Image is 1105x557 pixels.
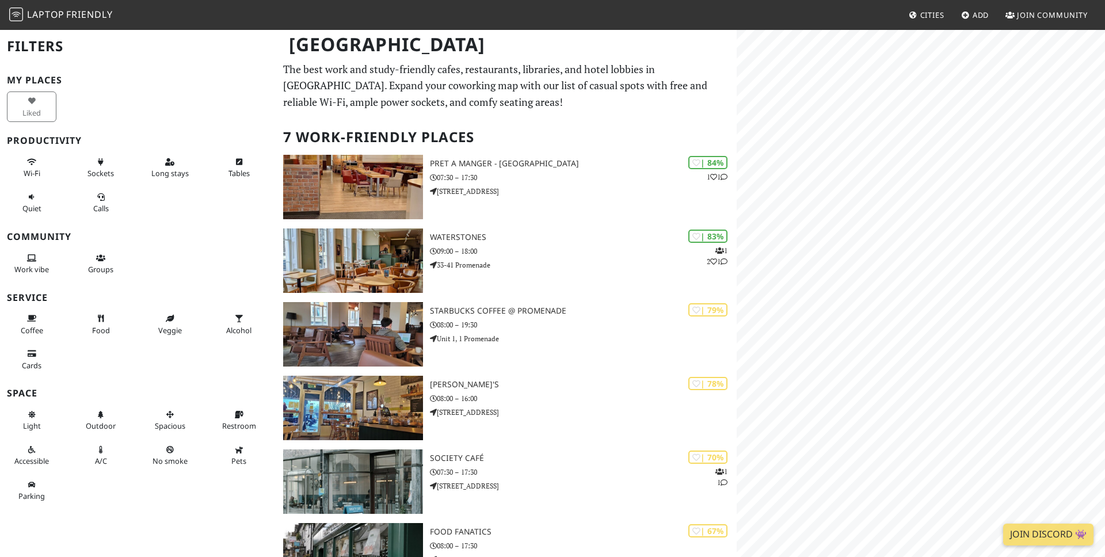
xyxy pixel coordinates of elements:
a: Join Community [1001,5,1092,25]
p: 08:00 – 16:00 [430,393,737,404]
h3: My Places [7,75,269,86]
a: Waterstones | 83% 121 Waterstones 09:00 – 18:00 33-41 Promenade [276,228,737,293]
button: Groups [76,249,125,279]
img: Society Café [283,449,423,514]
button: Parking [7,475,56,506]
span: Group tables [88,264,113,274]
img: Madison's [283,376,423,440]
span: Parking [18,491,45,501]
span: Join Community [1017,10,1088,20]
a: Add [957,5,994,25]
span: Veggie [158,325,182,335]
span: Laptop [27,8,64,21]
span: Power sockets [87,168,114,178]
h3: Pret A Manger - [GEOGRAPHIC_DATA] [430,159,737,169]
h3: Service [7,292,269,303]
a: Pret A Manger - High Street | 84% 11 Pret A Manger - [GEOGRAPHIC_DATA] 07:30 – 17:30 [STREET_ADDR... [276,155,737,219]
button: Cards [7,344,56,375]
span: Spacious [155,421,185,431]
a: LaptopFriendly LaptopFriendly [9,5,113,25]
img: Waterstones [283,228,423,293]
p: 09:00 – 18:00 [430,246,737,257]
span: Work-friendly tables [228,168,250,178]
p: [STREET_ADDRESS] [430,186,737,197]
a: Cities [904,5,949,25]
button: Spacious [145,405,195,436]
p: 08:00 – 19:30 [430,319,737,330]
h3: Food Fanatics [430,527,737,537]
a: Join Discord 👾 [1003,524,1093,545]
button: Calls [76,188,125,218]
span: Restroom [222,421,256,431]
button: Sockets [76,152,125,183]
h3: Society Café [430,453,737,463]
p: 1 1 [707,171,727,182]
div: | 83% [688,230,727,243]
p: 08:00 – 17:30 [430,540,737,551]
img: LaptopFriendly [9,7,23,21]
div: | 84% [688,156,727,169]
span: Natural light [23,421,41,431]
h2: Filters [7,29,269,64]
button: Wi-Fi [7,152,56,183]
h3: Productivity [7,135,269,146]
p: The best work and study-friendly cafes, restaurants, libraries, and hotel lobbies in [GEOGRAPHIC_... [283,61,730,110]
span: Pet friendly [231,456,246,466]
div: | 78% [688,377,727,390]
a: Starbucks Coffee @ Promenade | 79% Starbucks Coffee @ Promenade 08:00 – 19:30 Unit 1, 1 Promenade [276,302,737,367]
span: Cities [920,10,944,20]
button: Work vibe [7,249,56,279]
span: Video/audio calls [93,203,109,213]
button: A/C [76,440,125,471]
button: Tables [214,152,264,183]
img: Starbucks Coffee @ Promenade [283,302,423,367]
button: Outdoor [76,405,125,436]
a: Society Café | 70% 11 Society Café 07:30 – 17:30 [STREET_ADDRESS] [276,449,737,514]
span: Credit cards [22,360,41,371]
button: Veggie [145,309,195,339]
span: Air conditioned [95,456,107,466]
h3: Waterstones [430,232,737,242]
button: No smoke [145,440,195,471]
span: Quiet [22,203,41,213]
p: 07:30 – 17:30 [430,172,737,183]
a: Madison's | 78% [PERSON_NAME]'s 08:00 – 16:00 [STREET_ADDRESS] [276,376,737,440]
button: Long stays [145,152,195,183]
p: 07:30 – 17:30 [430,467,737,478]
span: Smoke free [153,456,188,466]
p: [STREET_ADDRESS] [430,407,737,418]
span: Coffee [21,325,43,335]
span: Alcohol [226,325,252,335]
span: Food [92,325,110,335]
button: Quiet [7,188,56,218]
p: 33-41 Promenade [430,260,737,270]
span: Friendly [66,8,112,21]
span: People working [14,264,49,274]
button: Light [7,405,56,436]
div: | 67% [688,524,727,537]
span: Add [973,10,989,20]
p: [STREET_ADDRESS] [430,480,737,491]
button: Pets [214,440,264,471]
button: Alcohol [214,309,264,339]
span: Accessible [14,456,49,466]
h2: 7 Work-Friendly Places [283,120,730,155]
button: Coffee [7,309,56,339]
button: Restroom [214,405,264,436]
span: Stable Wi-Fi [24,168,40,178]
p: 1 2 1 [707,245,727,267]
h3: Space [7,388,269,399]
button: Food [76,309,125,339]
button: Accessible [7,440,56,471]
p: Unit 1, 1 Promenade [430,333,737,344]
h3: Community [7,231,269,242]
div: | 79% [688,303,727,316]
div: | 70% [688,451,727,464]
h3: Starbucks Coffee @ Promenade [430,306,737,316]
p: 1 1 [715,466,727,488]
h3: [PERSON_NAME]'s [430,380,737,390]
span: Outdoor area [86,421,116,431]
h1: [GEOGRAPHIC_DATA] [280,29,734,60]
span: Long stays [151,168,189,178]
img: Pret A Manger - High Street [283,155,423,219]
